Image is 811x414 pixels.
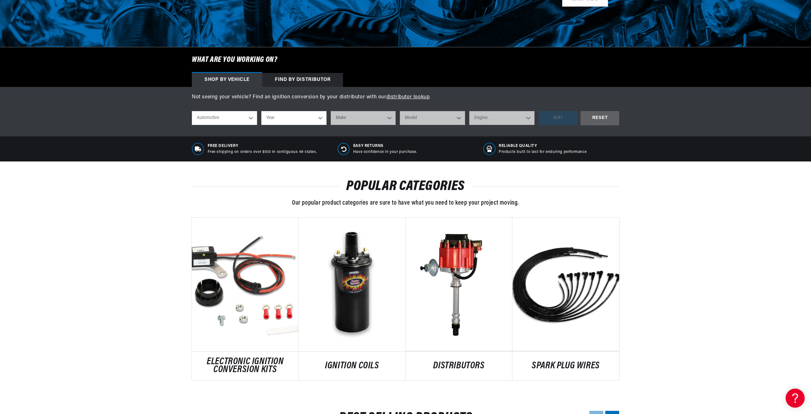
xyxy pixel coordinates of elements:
[469,111,535,125] select: Engine
[581,111,619,125] div: RESET
[176,47,635,73] h6: What are you working on?
[192,93,619,102] p: Not seeing your vehicle? Find an ignition conversion by your distributor with our
[261,111,327,125] select: Year
[299,362,405,370] a: IGNITION COILS
[192,111,257,125] select: Ride Type
[405,362,512,370] a: DISTRIBUTORS
[192,358,299,374] a: ELECTRONIC IGNITION CONVERSION KITS
[208,149,317,155] p: Free shipping on orders over $100 in contiguous 48 states.
[512,362,619,370] a: SPARK PLUG WIRES
[208,143,317,149] span: Free Delivery
[499,143,587,149] span: RELIABLE QUALITY
[331,111,396,125] select: Make
[400,111,465,125] select: Model
[292,200,519,206] span: Our popular product categories are sure to have what you need to keep your project moving.
[192,73,262,87] div: Shop by vehicle
[262,73,343,87] div: Find by Distributor
[386,95,430,100] a: distributor lookup
[499,149,587,155] p: Products built to last for enduring performance
[353,149,417,155] p: Have confidence in your purchase.
[353,143,417,149] span: Easy Returns
[192,181,619,193] h2: POPULAR CATEGORIES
